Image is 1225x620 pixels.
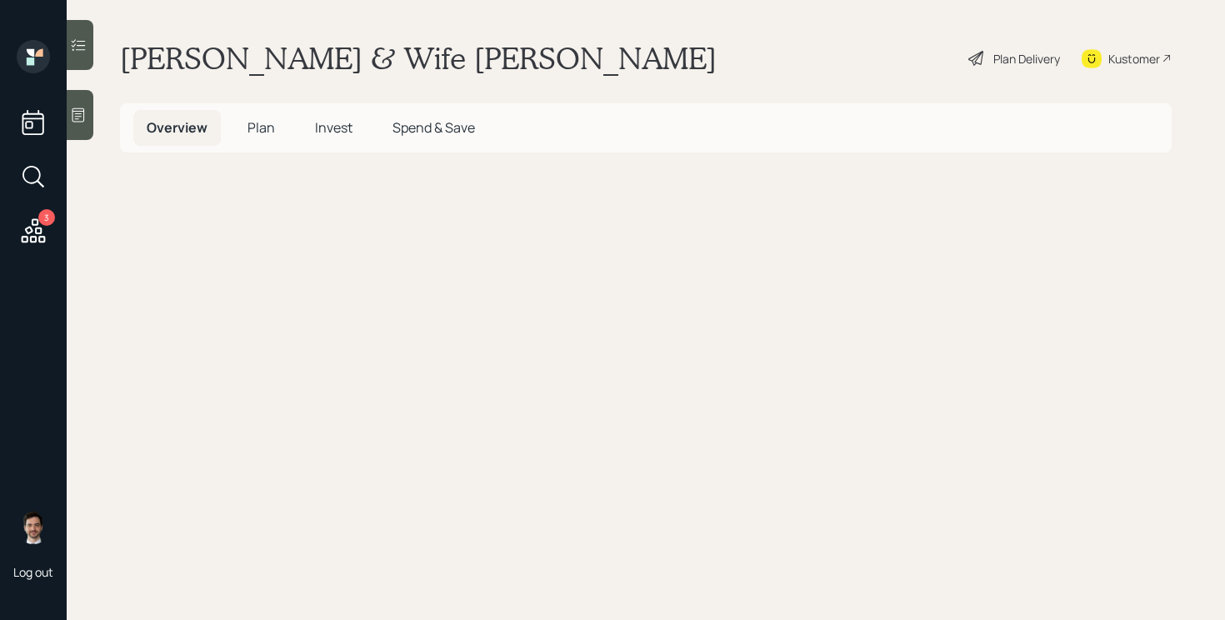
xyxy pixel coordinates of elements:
span: Plan [247,118,275,137]
span: Invest [315,118,352,137]
div: Kustomer [1108,50,1160,67]
img: jonah-coleman-headshot.png [17,511,50,544]
div: Plan Delivery [993,50,1060,67]
div: Log out [13,564,53,580]
div: 3 [38,209,55,226]
span: Spend & Save [392,118,475,137]
span: Overview [147,118,207,137]
h1: [PERSON_NAME] & Wife [PERSON_NAME] [120,40,717,77]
